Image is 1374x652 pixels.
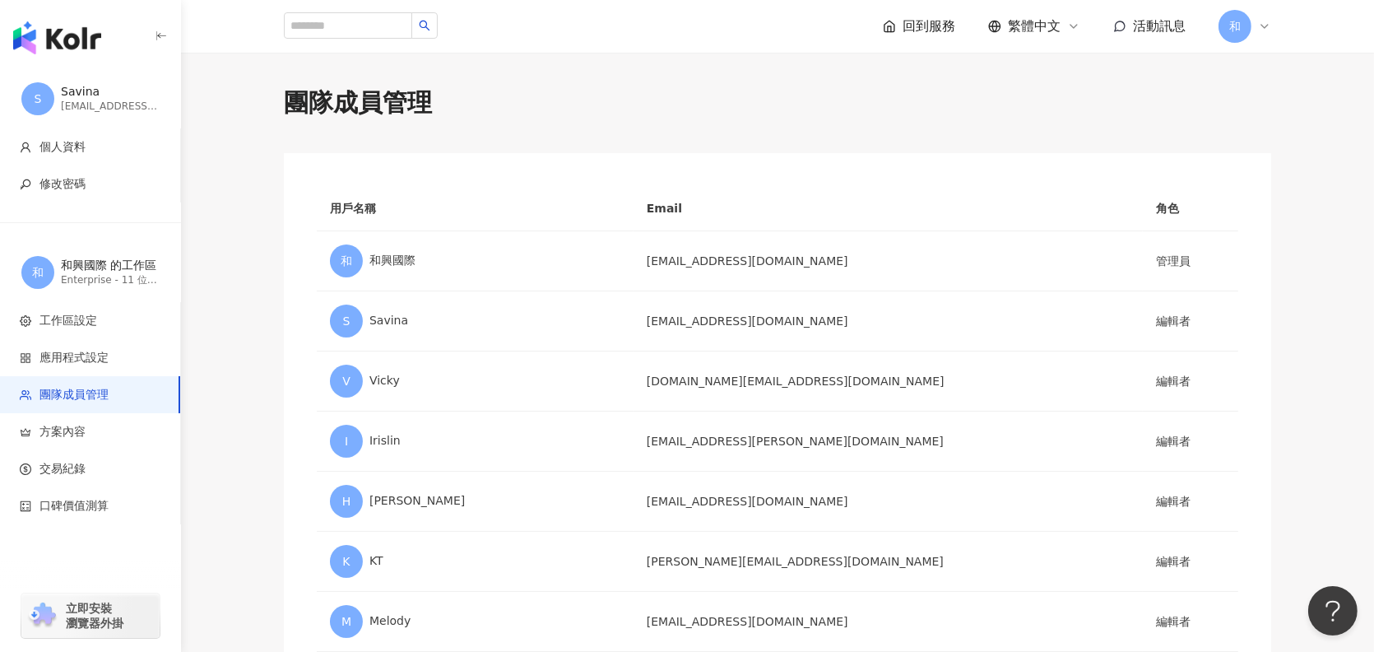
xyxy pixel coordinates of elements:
[39,498,109,515] span: 口碑價值測算
[330,545,620,578] div: KT
[342,372,350,390] span: V
[330,244,620,277] div: 和興國際
[1143,472,1238,532] td: 編輯者
[39,139,86,156] span: 個人資料
[1133,18,1186,34] span: 活動訊息
[20,142,31,153] span: user
[343,312,350,330] span: S
[61,258,160,274] div: 和興國際 的工作區
[634,186,1143,231] th: Email
[330,485,620,518] div: [PERSON_NAME]
[61,273,160,287] div: Enterprise - 11 位成員
[39,387,109,403] span: 團隊成員管理
[1143,352,1238,412] td: 編輯者
[13,21,101,54] img: logo
[634,231,1143,291] td: [EMAIL_ADDRESS][DOMAIN_NAME]
[1143,532,1238,592] td: 編輯者
[21,594,160,638] a: chrome extension立即安裝 瀏覽器外掛
[1143,412,1238,472] td: 編輯者
[634,291,1143,352] td: [EMAIL_ADDRESS][DOMAIN_NAME]
[634,412,1143,472] td: [EMAIL_ADDRESS][PERSON_NAME][DOMAIN_NAME]
[1143,592,1238,652] td: 編輯者
[634,352,1143,412] td: [DOMAIN_NAME][EMAIL_ADDRESS][DOMAIN_NAME]
[20,179,31,190] span: key
[1143,231,1238,291] td: 管理員
[26,603,58,629] img: chrome extension
[419,20,430,31] span: search
[20,463,31,475] span: dollar
[1143,291,1238,352] td: 編輯者
[330,365,620,398] div: Vicky
[883,17,955,35] a: 回到服務
[61,84,160,100] div: Savina
[20,501,31,512] span: calculator
[39,176,86,193] span: 修改密碼
[634,592,1143,652] td: [EMAIL_ADDRESS][DOMAIN_NAME]
[1008,17,1061,35] span: 繁體中文
[1308,586,1358,636] iframe: Help Scout Beacon - Open
[345,432,348,450] span: I
[39,313,97,329] span: 工作區設定
[32,263,44,282] span: 和
[903,17,955,35] span: 回到服務
[66,601,123,631] span: 立即安裝 瀏覽器外掛
[284,86,1271,120] div: 團隊成員管理
[341,612,351,631] span: M
[341,252,352,270] span: 和
[317,186,634,231] th: 用戶名稱
[35,90,42,108] span: S
[330,425,620,458] div: Irislin
[330,605,620,638] div: Melody
[342,492,351,510] span: H
[634,472,1143,532] td: [EMAIL_ADDRESS][DOMAIN_NAME]
[1229,17,1241,35] span: 和
[39,350,109,366] span: 應用程式設定
[39,461,86,477] span: 交易紀錄
[61,100,160,114] div: [EMAIL_ADDRESS][DOMAIN_NAME]
[20,352,31,364] span: appstore
[634,532,1143,592] td: [PERSON_NAME][EMAIL_ADDRESS][DOMAIN_NAME]
[330,305,620,338] div: Savina
[1143,186,1238,231] th: 角色
[39,424,86,440] span: 方案內容
[342,552,350,570] span: K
